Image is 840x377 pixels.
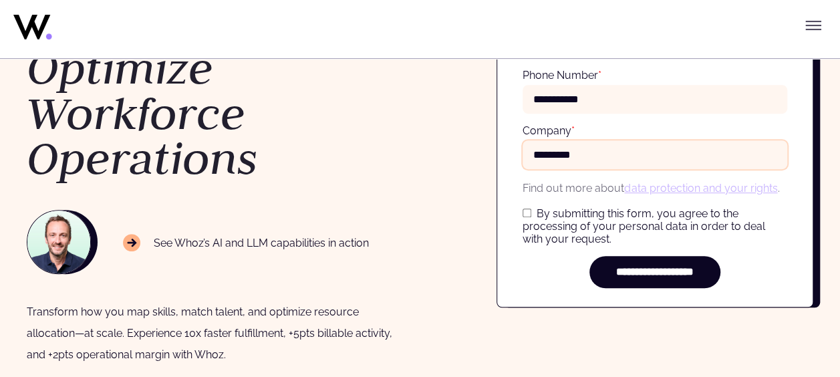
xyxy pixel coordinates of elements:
[27,211,90,273] img: NAWROCKI-Thomas.jpg
[624,182,777,195] a: data protection and your rights
[800,12,827,39] button: Toggle menu
[752,289,821,358] iframe: Chatbot
[27,301,407,366] div: Transform how you map skills, match talent, and optimize resource allocation—at scale. Experience...
[523,69,601,82] label: Phone Number
[523,207,764,245] span: By submitting this form, you agree to the processing of your personal data in order to deal with ...
[523,124,575,137] label: Company
[123,234,369,251] p: See Whoz’s AI and LLM capabilities in action
[523,209,531,217] input: By submitting this form, you agree to the processing of your personal data in order to deal with ...
[523,180,787,197] p: Find out more about .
